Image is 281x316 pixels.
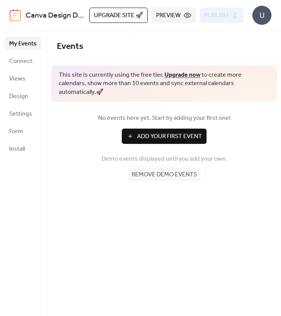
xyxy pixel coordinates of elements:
a: My Events [5,37,41,50]
button: Upgrade site 🚀 [89,8,148,23]
span: Preview [156,11,181,20]
button: Preview [152,8,196,23]
span: Design [9,92,28,101]
a: Canva Design DAG0mLUOo44 [26,8,126,23]
a: Settings [5,107,41,121]
span: Add Your First Event [137,132,202,141]
a: Add Your First Event [57,129,271,144]
button: Add Your First Event [122,129,207,144]
span: Views [9,74,26,84]
span: Events [57,38,83,55]
span: Demo events displayed until you add your own. [102,155,227,164]
span: Upgrade site 🚀 [94,11,143,20]
a: Views [5,72,41,85]
span: Form [9,127,23,136]
span: Install [9,145,25,154]
span: Connect [9,57,32,66]
span: Remove demo events [132,170,197,179]
div: U [252,6,271,25]
a: Design [5,89,41,103]
span: Settings [9,110,32,119]
span: This site is currently using the free tier. to create more calendars, show more than 10 events an... [59,71,270,97]
a: Form [5,124,41,138]
a: Upgrade now [165,69,200,81]
img: logo [10,9,21,21]
a: Install [5,142,41,156]
span: No events here yet. Start by adding your first one! [57,114,271,123]
a: Connect [5,54,41,68]
span: My Events [9,39,37,48]
button: Remove demo events [128,168,201,181]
